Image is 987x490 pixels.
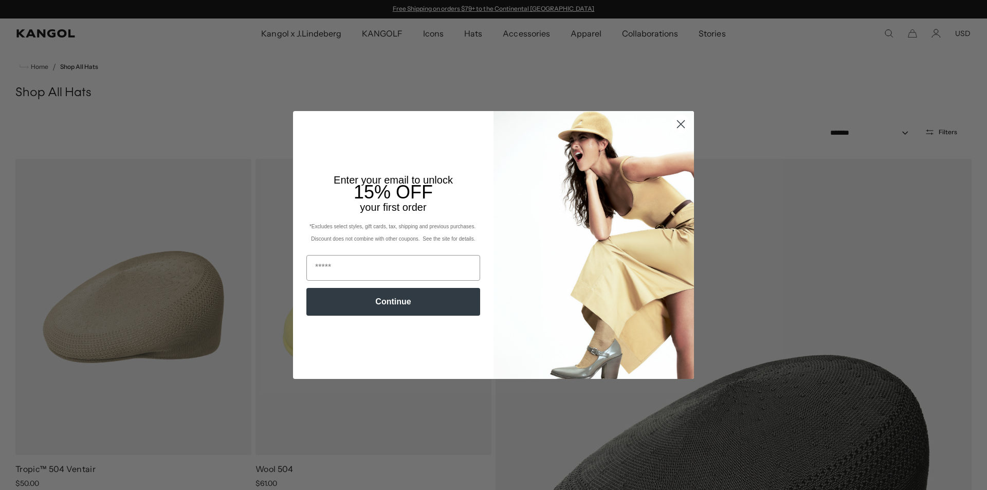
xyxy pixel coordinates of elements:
[334,174,453,186] span: Enter your email to unlock
[306,288,480,316] button: Continue
[354,182,433,203] span: 15% OFF
[360,202,426,213] span: your first order
[309,224,477,242] span: *Excludes select styles, gift cards, tax, shipping and previous purchases. Discount does not comb...
[672,115,690,133] button: Close dialog
[493,111,694,378] img: 93be19ad-e773-4382-80b9-c9d740c9197f.jpeg
[306,255,480,281] input: Email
